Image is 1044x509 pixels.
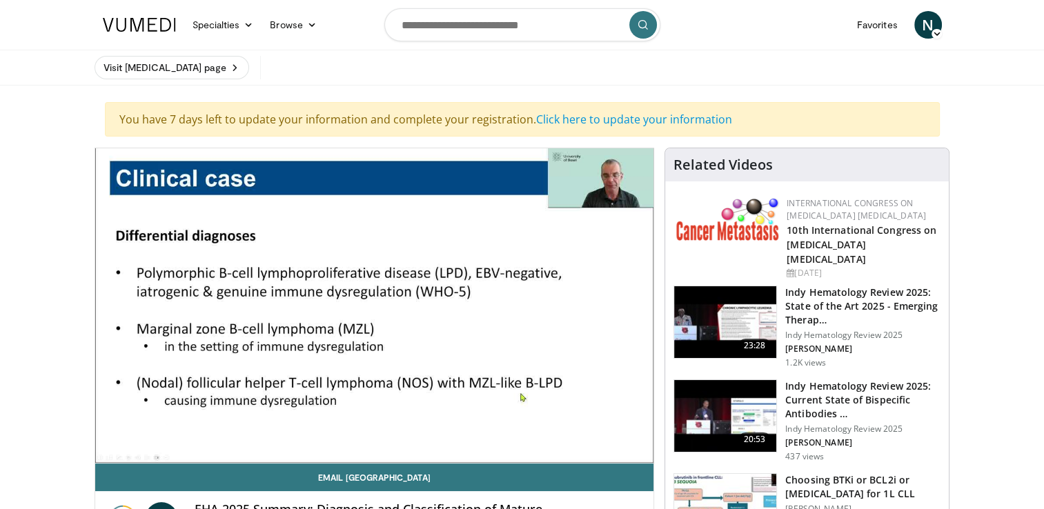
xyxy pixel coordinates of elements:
[787,267,938,279] div: [DATE]
[95,148,654,463] video-js: Video Player
[676,197,780,241] img: 6ff8bc22-9509-4454-a4f8-ac79dd3b8976.png.150x105_q85_autocrop_double_scale_upscale_version-0.2.png
[95,463,654,491] a: Email [GEOGRAPHIC_DATA]
[673,379,940,462] a: 20:53 Indy Hematology Review 2025: Current State of Bispecific Antibodies … Indy Hematology Revie...
[785,437,940,448] p: [PERSON_NAME]
[785,330,940,341] p: Indy Hematology Review 2025
[787,197,926,221] a: International Congress on [MEDICAL_DATA] [MEDICAL_DATA]
[103,18,176,32] img: VuMedi Logo
[184,11,262,39] a: Specialties
[738,432,771,446] span: 20:53
[914,11,942,39] a: N
[674,380,776,452] img: 3bcce6c3-dc1e-4640-9bd1-2bc6fd975d42.150x105_q85_crop-smart_upscale.jpg
[384,8,660,41] input: Search topics, interventions
[787,223,936,266] a: 10th International Congress on [MEDICAL_DATA] [MEDICAL_DATA]
[785,343,940,355] p: [PERSON_NAME]
[785,473,940,501] h3: Choosing BTKi or BCL2i or [MEDICAL_DATA] for 1L CLL
[673,286,940,368] a: 23:28 Indy Hematology Review 2025: State of the Art 2025 - Emerging Therap… Indy Hematology Revie...
[262,11,325,39] a: Browse
[95,56,250,79] a: Visit [MEDICAL_DATA] page
[673,157,773,173] h4: Related Videos
[785,357,826,368] p: 1.2K views
[785,423,940,435] p: Indy Hematology Review 2025
[738,339,771,352] span: 23:28
[105,102,940,137] div: You have 7 days left to update your information and complete your registration.
[785,286,940,327] h3: Indy Hematology Review 2025: State of the Art 2025 - Emerging Therap…
[674,286,776,358] img: dfecf537-d4a4-4a47-8610-d62fe50ce9e0.150x105_q85_crop-smart_upscale.jpg
[785,379,940,421] h3: Indy Hematology Review 2025: Current State of Bispecific Antibodies …
[849,11,906,39] a: Favorites
[536,112,732,127] a: Click here to update your information
[785,451,824,462] p: 437 views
